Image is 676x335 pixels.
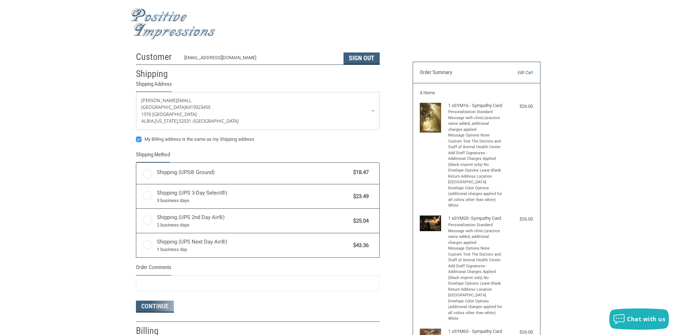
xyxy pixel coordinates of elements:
li: Message Options None [448,246,503,252]
li: Envelope Options Leave Blank [448,168,503,174]
li: Add Staff Signatures - Additional Charges Applied (black imprint only) No [448,263,503,281]
span: $25.04 [350,217,369,225]
legend: Shipping Method [136,151,170,162]
span: 6419323455 [186,104,210,110]
div: [EMAIL_ADDRESS][DOMAIN_NAME] [184,54,336,65]
div: $26.00 [505,216,533,223]
h3: Order Summary [420,69,497,76]
a: Edit Cart [497,69,533,76]
span: Small [177,97,192,104]
li: Envelope Options Leave Blank [448,281,503,287]
span: Shipping (UPS 3-Day Select®) [157,189,350,204]
li: Envelope Color Options (additional charges applied for all colors other than white) White [448,185,503,209]
span: Shipping (UPS® Ground) [157,168,350,177]
span: Chat with us [627,315,665,323]
li: Custom Text The Doctors and Staff of Animal Health Center [448,252,503,263]
span: 1976 [GEOGRAPHIC_DATA] [141,111,197,117]
h2: Customer [136,51,177,63]
legend: Order Comments [136,263,171,275]
button: Chat with us [609,308,669,330]
span: [GEOGRAPHIC_DATA] [141,104,186,110]
span: Shipping (UPS Next Day Air®) [157,238,350,253]
h4: 1 x SYM20- Sympathy Card [448,216,503,221]
span: $23.49 [350,192,369,201]
span: Shipping (UPS 2nd Day Air®) [157,213,350,228]
li: Personalization Standard Message with clinic/practice name added, additional charges applied [448,222,503,246]
li: Return Address Location [GEOGRAPHIC_DATA] [448,174,503,185]
li: Personalization Standard Message with clinic/practice name added, additional charges applied [448,109,503,133]
span: $18.47 [350,168,369,177]
span: 3 business days [157,197,350,204]
legend: Shipping Address [136,80,172,92]
li: Return Address Location [GEOGRAPHIC_DATA] [448,287,503,298]
span: $43.36 [350,241,369,250]
span: Albia, [141,118,155,124]
li: Add Staff Signatures - Additional Charges Applied (black imprint only) No [448,150,503,168]
h3: 4 Items [420,90,533,96]
span: 52531 / [179,118,194,124]
span: [PERSON_NAME] [141,97,177,104]
li: Envelope Color Options (additional charges applied for all colors other than white) White [448,298,503,322]
span: 2 business days [157,222,350,229]
a: Enter or select a different address [136,92,379,130]
h4: 1 x SYM16 - Sympathy Card [448,103,503,108]
button: Sign Out [344,52,380,65]
div: $26.00 [505,103,533,110]
h2: Shipping [136,68,177,80]
li: Message Options None [448,133,503,139]
span: 1 business day [157,246,350,253]
span: [GEOGRAPHIC_DATA] [194,118,238,124]
span: [US_STATE], [155,118,179,124]
li: Custom Text The Doctors and Staff of Animal Health Center [448,139,503,150]
h4: 1 x SYM63 - Sympathy Card [448,329,503,334]
button: Continue [136,301,174,313]
img: Positive Impressions [131,8,216,40]
label: My Billing address is the same as my Shipping address [136,136,380,142]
